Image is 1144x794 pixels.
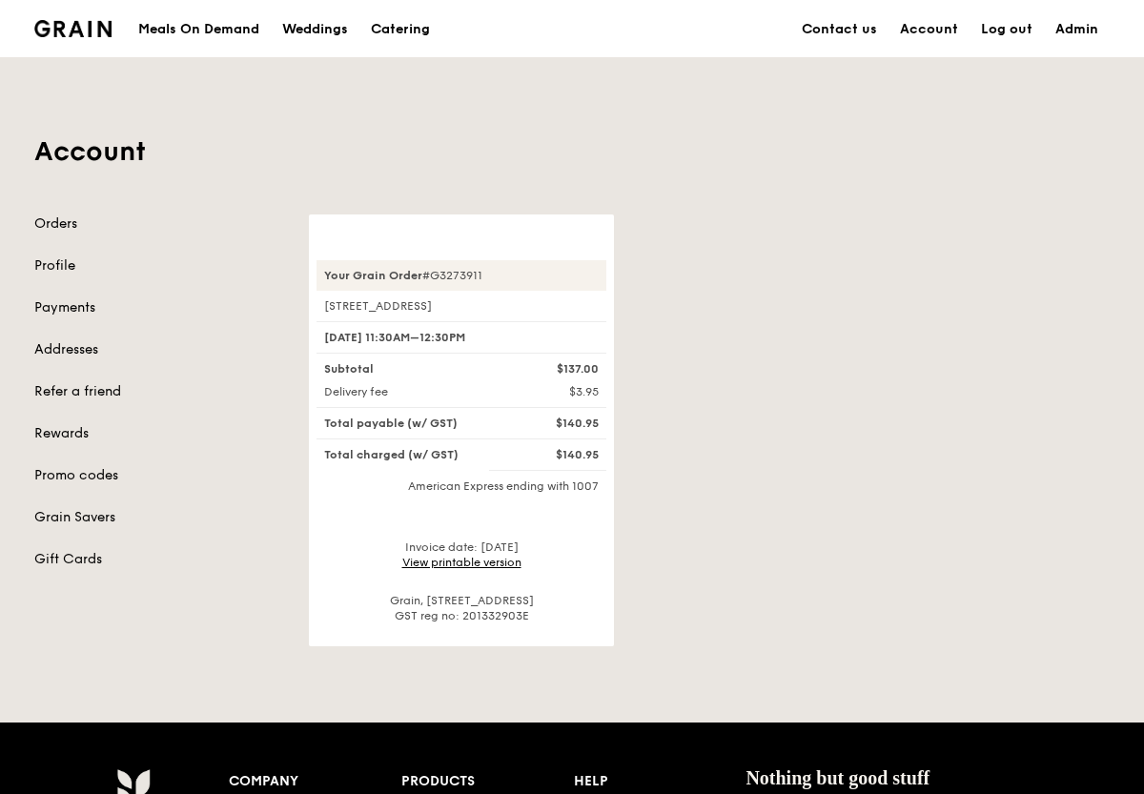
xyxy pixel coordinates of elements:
[511,447,610,462] div: $140.95
[889,1,970,58] a: Account
[402,556,521,569] a: View printable version
[282,1,348,58] div: Weddings
[34,134,1110,169] h1: Account
[970,1,1044,58] a: Log out
[511,361,610,377] div: $137.00
[359,1,441,58] a: Catering
[511,384,610,399] div: $3.95
[371,1,430,58] div: Catering
[34,550,286,569] a: Gift Cards
[34,20,112,37] img: Grain
[34,298,286,317] a: Payments
[313,361,511,377] div: Subtotal
[34,466,286,485] a: Promo codes
[317,593,606,623] div: Grain, [STREET_ADDRESS] GST reg no: 201332903E
[34,214,286,234] a: Orders
[317,298,606,314] div: [STREET_ADDRESS]
[1044,1,1110,58] a: Admin
[511,416,610,431] div: $140.95
[271,1,359,58] a: Weddings
[317,478,606,494] div: American Express ending with 1007
[790,1,889,58] a: Contact us
[34,424,286,443] a: Rewards
[313,447,511,462] div: Total charged (w/ GST)
[317,260,606,291] div: #G3273911
[34,382,286,401] a: Refer a friend
[317,540,606,570] div: Invoice date: [DATE]
[34,340,286,359] a: Addresses
[34,508,286,527] a: Grain Savers
[324,269,422,282] strong: Your Grain Order
[34,256,286,275] a: Profile
[324,417,458,430] span: Total payable (w/ GST)
[746,767,929,788] span: Nothing but good stuff
[313,384,511,399] div: Delivery fee
[138,1,259,58] div: Meals On Demand
[317,321,606,354] div: [DATE] 11:30AM–12:30PM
